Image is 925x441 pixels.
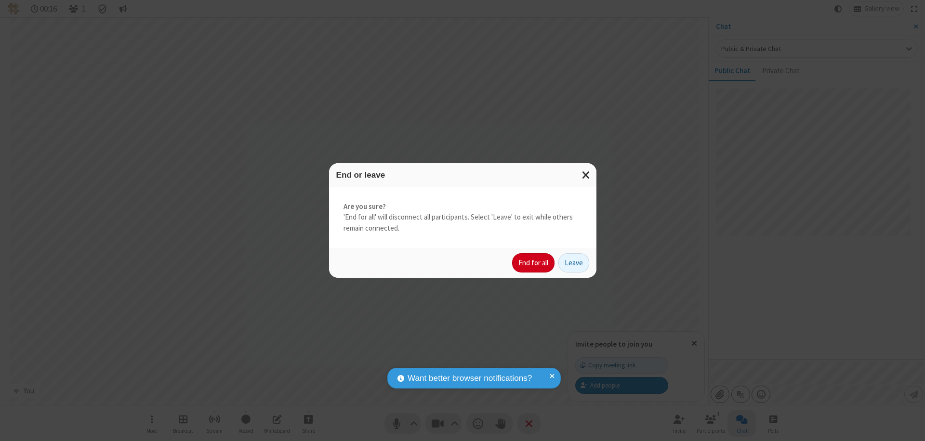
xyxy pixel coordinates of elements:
h3: End or leave [336,170,589,180]
button: End for all [512,253,555,272]
button: Close modal [576,163,596,187]
button: Leave [558,253,589,272]
div: 'End for all' will disconnect all participants. Select 'Leave' to exit while others remain connec... [329,187,596,248]
strong: Are you sure? [344,201,582,212]
span: Want better browser notifications? [408,372,532,385]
